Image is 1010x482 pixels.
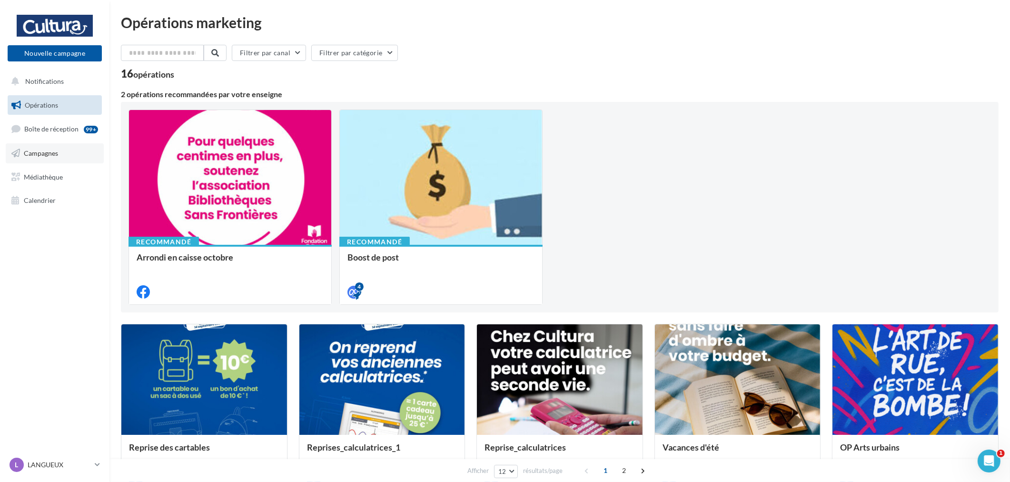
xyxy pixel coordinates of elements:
[121,15,999,30] div: Opérations marketing
[6,119,104,139] a: Boîte de réception99+
[598,463,613,478] span: 1
[6,191,104,211] a: Calendrier
[347,252,535,271] div: Boost de post
[28,460,91,470] p: LANGUEUX
[8,456,102,474] a: L LANGUEUX
[355,282,364,291] div: 4
[24,196,56,204] span: Calendrier
[978,450,1000,472] iframe: Intercom live chat
[616,463,632,478] span: 2
[6,167,104,187] a: Médiathèque
[24,149,58,157] span: Campagnes
[84,126,98,133] div: 99+
[25,77,64,85] span: Notifications
[498,468,506,475] span: 12
[523,466,563,475] span: résultats/page
[307,442,457,462] div: Reprises_calculatrices_1
[467,466,489,475] span: Afficher
[133,70,174,79] div: opérations
[6,71,100,91] button: Notifications
[311,45,398,61] button: Filtrer par catégorie
[121,90,999,98] div: 2 opérations recommandées par votre enseigne
[121,69,174,79] div: 16
[24,125,79,133] span: Boîte de réception
[663,442,813,462] div: Vacances d'été
[8,45,102,61] button: Nouvelle campagne
[494,465,518,478] button: 12
[24,172,63,181] span: Médiathèque
[129,237,199,247] div: Recommandé
[485,442,635,462] div: Reprise_calculatrices
[6,143,104,163] a: Campagnes
[25,101,58,109] span: Opérations
[137,252,324,271] div: Arrondi en caisse octobre
[840,442,990,462] div: OP Arts urbains
[232,45,306,61] button: Filtrer par canal
[129,442,279,462] div: Reprise des cartables
[15,460,19,470] span: L
[997,450,1005,457] span: 1
[339,237,410,247] div: Recommandé
[6,95,104,115] a: Opérations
